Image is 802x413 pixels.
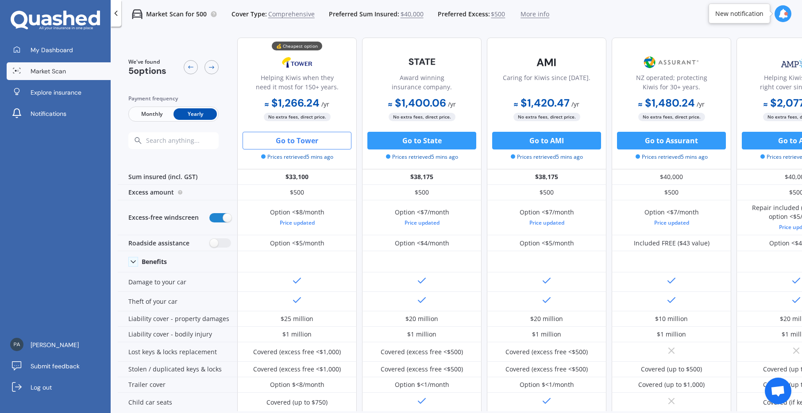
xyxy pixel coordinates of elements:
div: $1 million [657,330,686,339]
div: Option <$4/month [395,239,449,248]
span: / yr [571,100,579,108]
div: $25 million [281,314,313,323]
span: $40,000 [401,10,424,19]
span: We've found [128,58,166,66]
span: [PERSON_NAME] [31,340,79,349]
span: $500 [491,10,505,19]
span: Explore insurance [31,88,81,97]
span: 5 options [128,65,166,76]
div: Covered (excess free <$500) [381,365,463,374]
button: Go to Tower [243,132,351,149]
div: Covered (up to $1,000) [638,380,705,389]
div: $500 [237,185,357,200]
span: Cover Type: [231,10,267,19]
div: Covered (excess free <$500) [381,348,463,356]
div: NZ operated; protecting Kiwis for 30+ years. [619,73,724,95]
div: $10 million [655,314,688,323]
div: $1 million [282,330,312,339]
div: Option <$7/month [395,208,449,227]
div: Price updated [644,218,699,227]
div: Liability cover - bodily injury [118,327,237,342]
div: Sum insured (incl. GST) [118,169,237,185]
div: $40,000 [612,169,731,185]
span: / yr [321,100,329,108]
div: 💰 Cheapest option [272,42,322,50]
div: Liability cover - property damages [118,311,237,327]
div: Covered (excess free <$1,000) [253,348,341,356]
span: Prices retrieved 5 mins ago [261,153,333,161]
div: Payment frequency [128,94,219,103]
div: $20 million [530,314,563,323]
b: $1,400.06 [388,96,446,110]
img: Tower.webp [268,51,326,73]
div: Trailer cover [118,377,237,393]
img: Assurant.png [642,51,701,73]
div: $500 [362,185,482,200]
div: Theft of your car [118,292,237,311]
img: AMI-text-1.webp [517,51,576,73]
div: Option <$5/month [520,239,574,248]
div: Price updated [395,218,449,227]
div: Option <$8/month [270,208,324,227]
div: Option <$7/month [644,208,699,227]
a: Notifications [7,105,111,122]
p: Market Scan for 500 [146,10,207,19]
button: Go to AMI [492,132,601,149]
div: $1 million [532,330,561,339]
div: Lost keys & locks replacement [118,342,237,362]
img: f514de8273421f354aed3f7f72bf0638 [10,338,23,351]
span: Comprehensive [268,10,315,19]
span: Log out [31,383,52,392]
b: $1,266.24 [265,96,320,110]
div: $38,175 [362,169,482,185]
button: Go to State [367,132,476,149]
span: Notifications [31,109,66,118]
div: Child car seats [118,393,237,412]
div: Price updated [520,218,574,227]
span: Prices retrieved 5 mins ago [636,153,708,161]
button: Go to Assurant [617,132,726,149]
div: Option $<1/month [520,380,574,389]
div: $500 [487,185,606,200]
div: Covered (excess free <$500) [505,348,588,356]
div: Option $<1/month [395,380,449,389]
span: Yearly [174,108,217,120]
div: Option <$5/month [270,239,324,248]
div: $500 [612,185,731,200]
div: Covered (excess free <$1,000) [253,365,341,374]
span: Submit feedback [31,362,80,371]
span: / yr [697,100,705,108]
div: Benefits [142,258,167,266]
img: car.f15378c7a67c060ca3f3.svg [132,9,143,19]
span: / yr [448,100,456,108]
div: Option $<8/month [270,380,324,389]
b: $1,480.24 [638,96,695,110]
div: Caring for Kiwis since [DATE]. [503,73,590,95]
div: Covered (up to $500) [641,365,702,374]
a: Market Scan [7,62,111,80]
span: No extra fees, direct price. [638,113,705,121]
div: Stolen / duplicated keys & locks [118,362,237,377]
div: $1 million [407,330,436,339]
span: Preferred Excess: [438,10,490,19]
b: $1,420.47 [514,96,570,110]
div: $38,175 [487,169,606,185]
a: Submit feedback [7,357,111,375]
div: Covered (excess free <$500) [505,365,588,374]
div: Award winning insurance company. [370,73,474,95]
div: Roadside assistance [118,235,237,251]
span: No extra fees, direct price. [264,113,331,121]
div: Excess amount [118,185,237,200]
div: Open chat [765,378,791,404]
span: No extra fees, direct price. [513,113,580,121]
div: $33,100 [237,169,357,185]
div: Helping Kiwis when they need it most for 150+ years. [245,73,349,95]
a: [PERSON_NAME] [7,336,111,354]
div: Price updated [270,218,324,227]
div: Excess-free windscreen [118,200,237,235]
span: Preferred Sum Insured: [329,10,399,19]
span: No extra fees, direct price. [389,113,455,121]
span: Prices retrieved 5 mins ago [511,153,583,161]
div: New notification [715,9,763,18]
span: Monthly [130,108,174,120]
